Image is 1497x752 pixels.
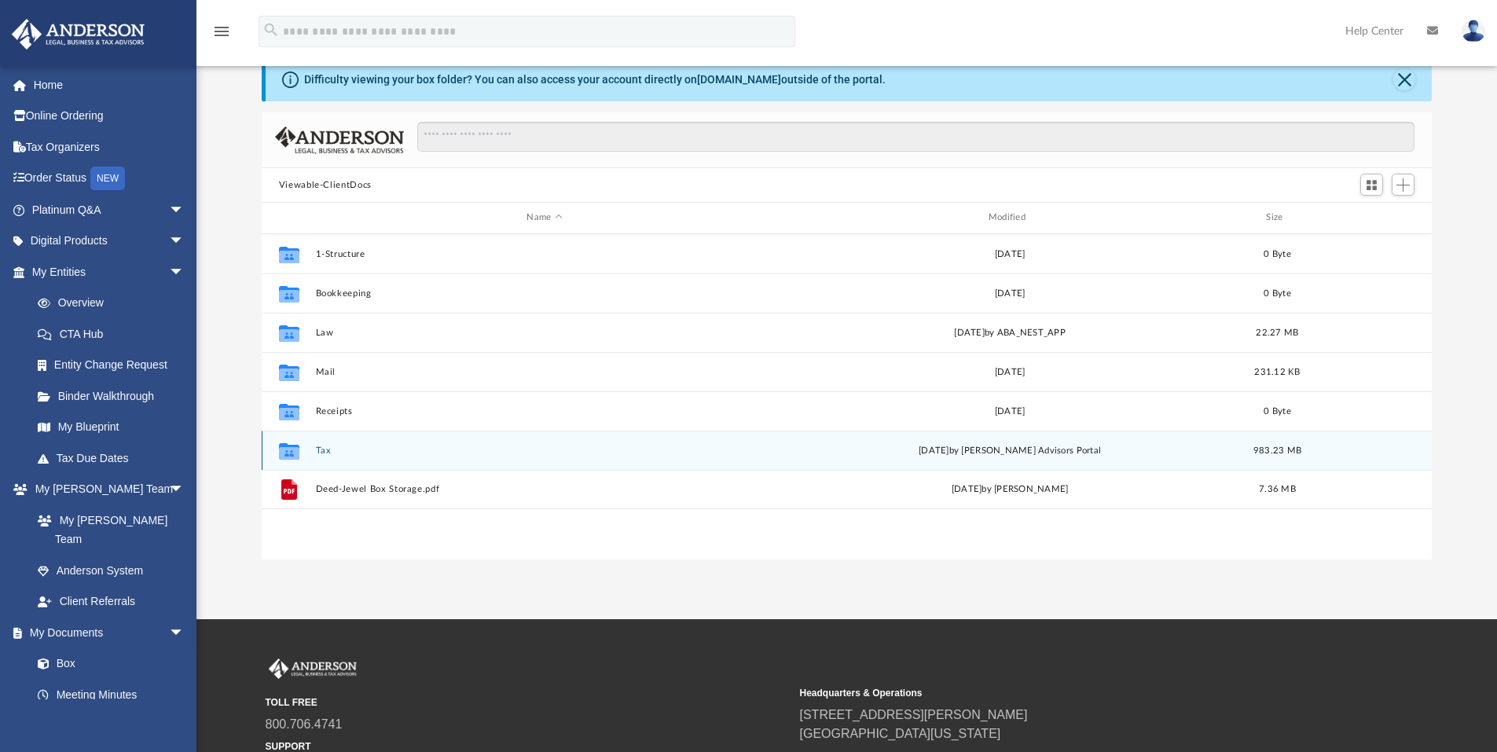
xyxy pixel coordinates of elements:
[11,617,200,648] a: My Documentsarrow_drop_down
[1246,211,1308,225] div: Size
[22,350,208,381] a: Entity Change Request
[1264,249,1291,258] span: 0 Byte
[11,474,200,505] a: My [PERSON_NAME] Teamarrow_drop_down
[780,443,1238,457] div: [DATE] by [PERSON_NAME] Advisors Portal
[169,474,200,506] span: arrow_drop_down
[7,19,149,50] img: Anderson Advisors Platinum Portal
[169,617,200,649] span: arrow_drop_down
[315,406,773,416] button: Receipts
[22,380,208,412] a: Binder Walkthrough
[315,288,773,299] button: Bookkeeping
[1360,174,1384,196] button: Switch to Grid View
[22,504,193,555] a: My [PERSON_NAME] Team
[212,22,231,41] i: menu
[1253,446,1301,454] span: 983.23 MB
[1259,485,1296,493] span: 7.36 MB
[11,194,208,226] a: Platinum Q&Aarrow_drop_down
[11,226,208,257] a: Digital Productsarrow_drop_down
[262,21,280,39] i: search
[780,247,1238,261] div: [DATE]
[1392,174,1415,196] button: Add
[780,211,1239,225] div: Modified
[22,442,208,474] a: Tax Due Dates
[1264,406,1291,415] span: 0 Byte
[1254,367,1300,376] span: 231.12 KB
[315,328,773,338] button: Law
[279,178,372,193] button: Viewable-ClientDocs
[262,234,1433,559] div: grid
[780,482,1238,497] div: [DATE] by [PERSON_NAME]
[11,101,208,132] a: Online Ordering
[22,679,200,710] a: Meeting Minutes
[1256,328,1298,336] span: 22.27 MB
[22,555,200,586] a: Anderson System
[22,648,193,680] a: Box
[22,318,208,350] a: CTA Hub
[11,69,208,101] a: Home
[22,412,200,443] a: My Blueprint
[780,325,1238,339] div: [DATE] by ABA_NEST_APP
[169,194,200,226] span: arrow_drop_down
[1264,288,1291,297] span: 0 Byte
[780,286,1238,300] div: [DATE]
[1462,20,1485,42] img: User Pic
[304,72,886,88] div: Difficulty viewing your box folder? You can also access your account directly on outside of the p...
[212,30,231,41] a: menu
[22,586,200,618] a: Client Referrals
[417,122,1414,152] input: Search files and folders
[90,167,125,190] div: NEW
[315,446,773,456] button: Tax
[11,131,208,163] a: Tax Organizers
[315,484,773,494] button: Deed-Jewel Box Storage.pdf
[800,727,1001,740] a: [GEOGRAPHIC_DATA][US_STATE]
[800,708,1028,721] a: [STREET_ADDRESS][PERSON_NAME]
[780,365,1238,379] div: [DATE]
[800,686,1323,700] small: Headquarters & Operations
[11,163,208,195] a: Order StatusNEW
[315,249,773,259] button: 1-Structure
[697,73,781,86] a: [DOMAIN_NAME]
[169,226,200,258] span: arrow_drop_down
[269,211,308,225] div: id
[22,288,208,319] a: Overview
[780,404,1238,418] div: [DATE]
[266,695,789,710] small: TOLL FREE
[169,256,200,288] span: arrow_drop_down
[315,367,773,377] button: Mail
[266,658,360,679] img: Anderson Advisors Platinum Portal
[1393,68,1415,90] button: Close
[266,717,343,731] a: 800.706.4741
[11,256,208,288] a: My Entitiesarrow_drop_down
[314,211,773,225] div: Name
[1315,211,1425,225] div: id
